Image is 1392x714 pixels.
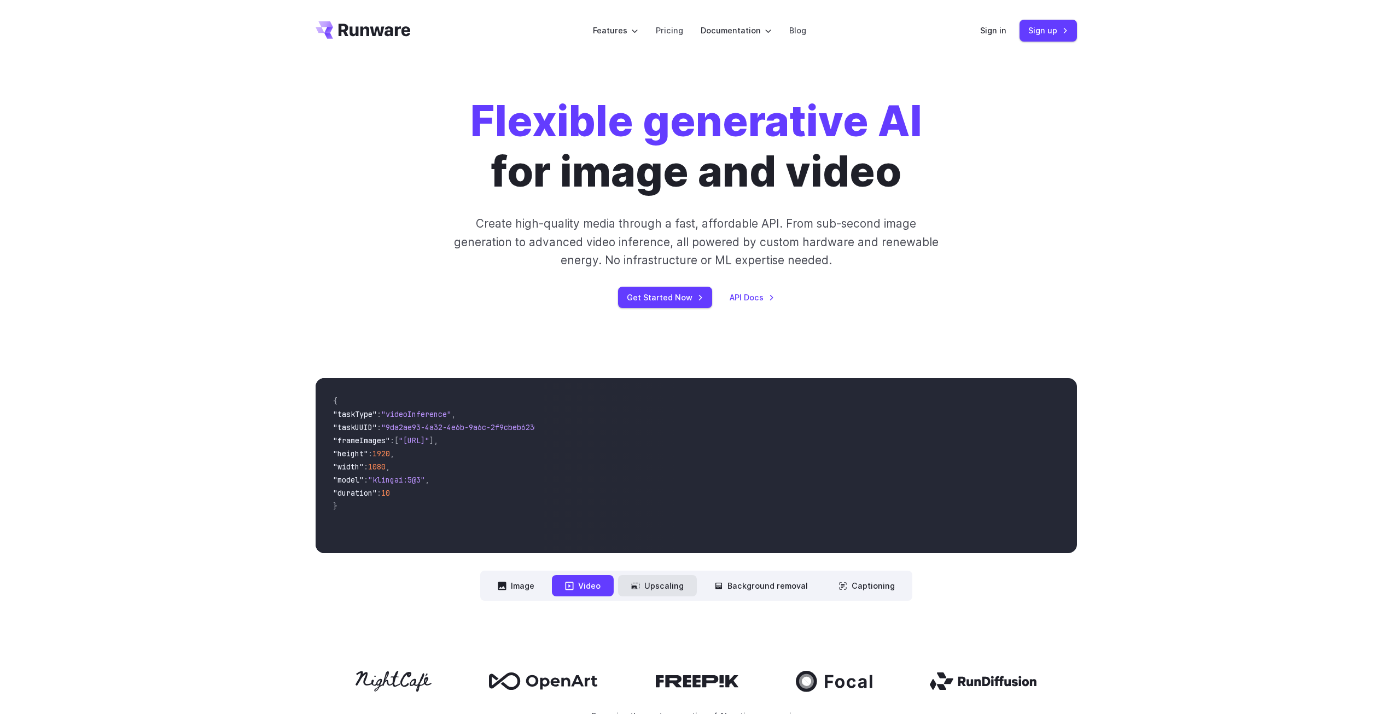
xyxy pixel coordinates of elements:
[434,436,438,445] span: ,
[381,409,451,419] span: "videoInference"
[701,24,772,37] label: Documentation
[333,488,377,498] span: "duration"
[333,475,364,485] span: "model"
[333,422,377,432] span: "taskUUID"
[552,575,614,596] button: Video
[399,436,429,445] span: "[URL]"
[333,409,377,419] span: "taskType"
[980,24,1006,37] a: Sign in
[368,449,372,458] span: :
[429,436,434,445] span: ]
[377,422,381,432] span: :
[390,436,394,445] span: :
[701,575,821,596] button: Background removal
[368,462,386,472] span: 1080
[485,575,548,596] button: Image
[390,449,394,458] span: ,
[593,24,638,37] label: Features
[386,462,390,472] span: ,
[470,96,922,197] h1: for image and video
[381,488,390,498] span: 10
[425,475,429,485] span: ,
[316,21,411,39] a: Go to /
[470,96,922,147] strong: Flexible generative AI
[1020,20,1077,41] a: Sign up
[377,409,381,419] span: :
[730,291,774,304] a: API Docs
[333,462,364,472] span: "width"
[618,287,712,308] a: Get Started Now
[364,462,368,472] span: :
[656,24,683,37] a: Pricing
[825,575,908,596] button: Captioning
[789,24,806,37] a: Blog
[381,422,548,432] span: "9da2ae93-4a32-4e6b-9a6c-2f9cbeb62301"
[333,501,337,511] span: }
[394,436,399,445] span: [
[452,214,940,269] p: Create high-quality media through a fast, affordable API. From sub-second image generation to adv...
[333,436,390,445] span: "frameImages"
[364,475,368,485] span: :
[333,449,368,458] span: "height"
[333,396,337,406] span: {
[372,449,390,458] span: 1920
[618,575,697,596] button: Upscaling
[377,488,381,498] span: :
[451,409,456,419] span: ,
[368,475,425,485] span: "klingai:5@3"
